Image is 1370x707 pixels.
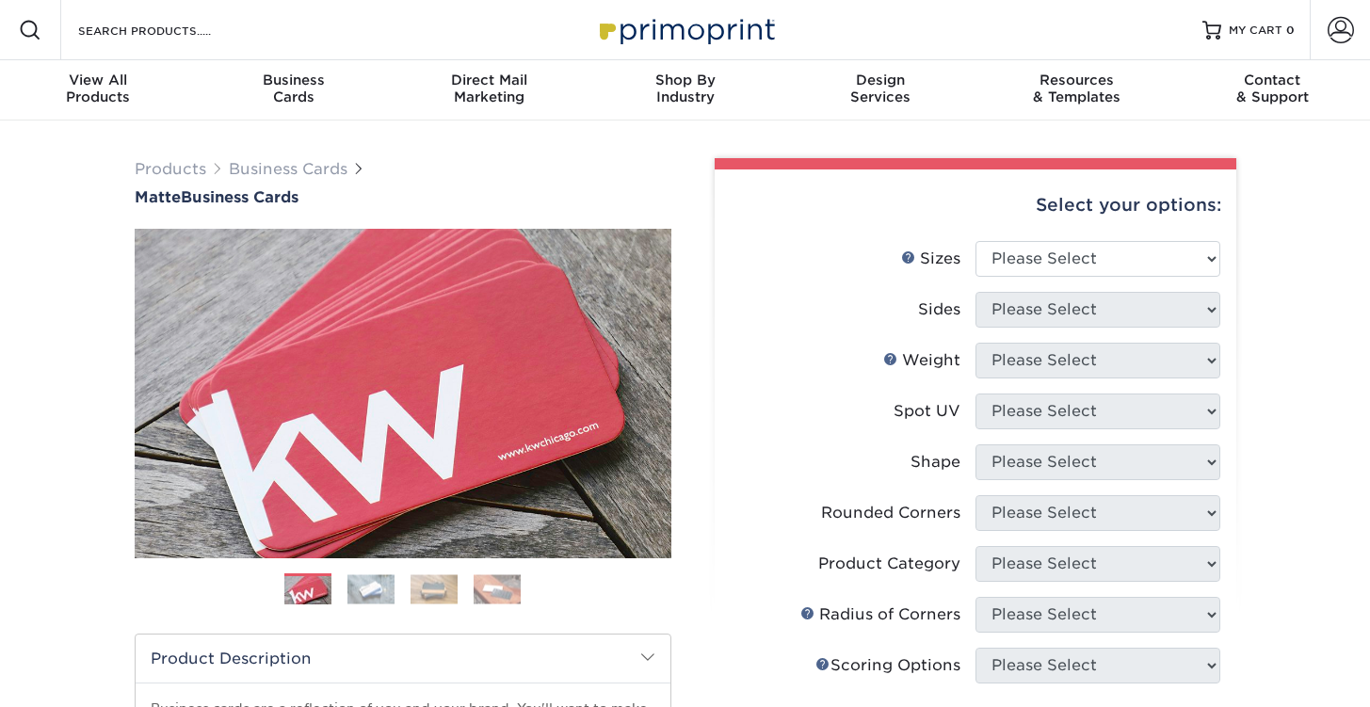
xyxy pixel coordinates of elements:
span: Contact [1174,72,1370,88]
div: Marketing [392,72,588,105]
span: MY CART [1229,23,1282,39]
img: Primoprint [591,9,780,50]
div: Shape [911,451,960,474]
a: BusinessCards [196,60,392,121]
a: Business Cards [229,160,347,178]
div: Sizes [901,248,960,270]
img: Business Cards 04 [474,574,521,603]
span: Business [196,72,392,88]
span: Design [782,72,978,88]
a: Resources& Templates [978,60,1174,121]
a: Contact& Support [1174,60,1370,121]
div: Spot UV [894,400,960,423]
span: Matte [135,188,181,206]
input: SEARCH PRODUCTS..... [76,19,260,41]
span: Shop By [588,72,783,88]
img: Business Cards 02 [347,574,395,603]
div: Sides [918,298,960,321]
div: Scoring Options [815,654,960,677]
div: Weight [883,349,960,372]
a: Shop ByIndustry [588,60,783,121]
img: Business Cards 03 [411,574,458,603]
a: Direct MailMarketing [392,60,588,121]
img: Business Cards 01 [284,567,331,614]
div: & Support [1174,72,1370,105]
div: Services [782,72,978,105]
div: Select your options: [730,169,1221,241]
a: DesignServices [782,60,978,121]
a: Products [135,160,206,178]
a: MatteBusiness Cards [135,188,671,206]
span: Resources [978,72,1174,88]
div: Radius of Corners [800,603,960,626]
h1: Business Cards [135,188,671,206]
div: Industry [588,72,783,105]
div: Cards [196,72,392,105]
div: Product Category [818,553,960,575]
div: Rounded Corners [821,502,960,524]
span: Direct Mail [392,72,588,88]
span: 0 [1286,24,1295,37]
div: & Templates [978,72,1174,105]
h2: Product Description [136,635,670,683]
img: Matte 01 [135,125,671,662]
